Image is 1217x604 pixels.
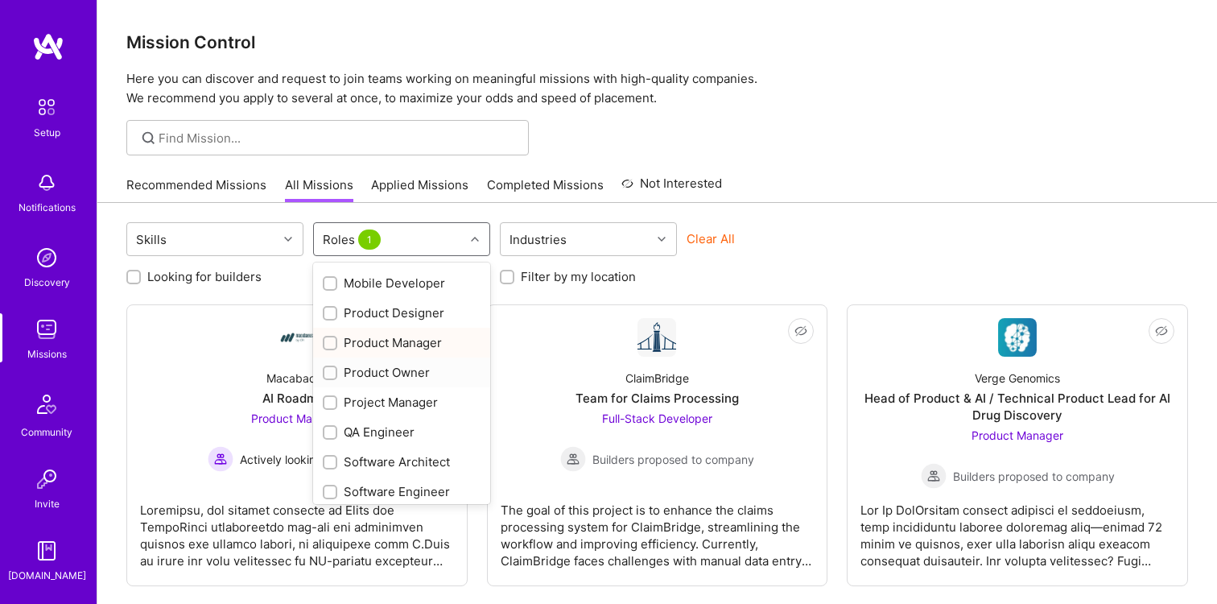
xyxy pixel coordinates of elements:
div: The goal of this project is to enhance the claims processing system for ClaimBridge, streamlining... [501,489,815,569]
i: icon Chevron [471,235,479,243]
div: Team for Claims Processing [575,390,739,407]
a: All Missions [285,176,353,203]
label: Looking for builders [147,268,262,285]
div: Product Manager [323,334,481,351]
a: Company LogoMacabacusAI RoadmapProduct Manager Actively looking for buildersActively looking for ... [140,318,454,573]
div: Missions [27,345,67,362]
div: Project Manager [323,394,481,411]
div: [DOMAIN_NAME] [8,567,86,584]
span: Builders proposed to company [953,468,1115,485]
i: icon EyeClosed [794,325,807,337]
a: Completed Missions [487,176,604,203]
div: Notifications [19,199,76,216]
span: Full-Stack Developer [602,412,712,425]
div: Verge Genomics [975,370,1060,387]
img: Actively looking for builders [208,446,233,472]
div: Head of Product & AI / Technical Product Lead for AI Drug Discovery [860,390,1174,424]
span: Builders proposed to company [592,451,754,468]
div: Software Engineer [323,483,481,500]
p: Here you can discover and request to join teams working on meaningful missions with high-quality ... [126,69,1188,108]
img: bell [31,167,63,199]
img: Builders proposed to company [921,463,947,489]
div: Setup [34,124,60,141]
img: Builders proposed to company [560,446,586,472]
span: Product Manager [251,412,343,425]
div: Industries [505,228,571,251]
a: Company LogoClaimBridgeTeam for Claims ProcessingFull-Stack Developer Builders proposed to compan... [501,318,815,573]
img: Invite [31,463,63,495]
label: Filter by my location [521,268,636,285]
img: setup [30,90,64,124]
i: icon Chevron [658,235,666,243]
a: Recommended Missions [126,176,266,203]
h3: Mission Control [126,32,1188,52]
i: icon SearchGrey [139,129,158,147]
div: Invite [35,495,60,512]
div: Loremipsu, dol sitamet consecte ad Elits doe TempoRinci utlaboreetdo mag-ali eni adminimven quisn... [140,489,454,569]
i: icon EyeClosed [1155,325,1168,337]
i: icon Chevron [284,235,292,243]
span: Actively looking for builders [240,451,386,468]
span: 1 [358,230,381,250]
div: ClaimBridge [625,370,689,387]
div: QA Engineer [323,424,481,441]
img: teamwork [31,313,63,345]
a: Company LogoVerge GenomicsHead of Product & AI / Technical Product Lead for AI Drug DiscoveryProd... [860,318,1174,573]
div: AI Roadmap [262,390,332,407]
img: Company Logo [278,318,316,357]
a: Applied Missions [371,176,468,203]
div: Roles [319,228,388,251]
a: Not Interested [621,174,722,203]
span: Product Manager [972,428,1063,442]
div: Product Owner [323,364,481,381]
div: Macabacus [266,370,328,387]
img: logo [32,32,64,61]
div: Mobile Developer [323,275,481,292]
div: Discovery [24,274,70,291]
div: Lor Ip DolOrsitam consect adipisci el seddoeiusm, temp incididuntu laboree doloremag aliq—enimad ... [860,489,1174,569]
img: guide book [31,535,63,567]
img: Company Logo [998,318,1037,357]
button: Clear All [687,230,735,247]
img: Company Logo [637,318,676,357]
img: discovery [31,242,63,274]
div: Community [21,424,72,441]
img: Community [27,385,66,424]
input: Find Mission... [159,130,517,147]
div: Product Designer [323,304,481,321]
div: Software Architect [323,453,481,470]
div: Skills [132,228,171,251]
